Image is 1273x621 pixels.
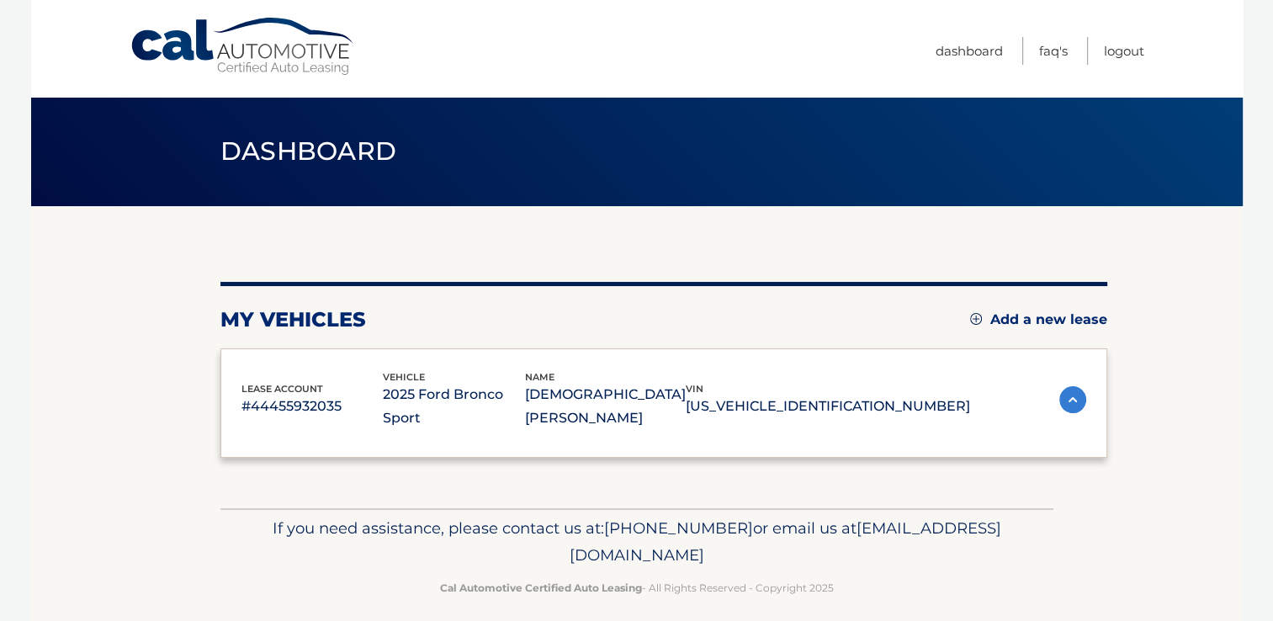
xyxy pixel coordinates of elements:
p: If you need assistance, please contact us at: or email us at [231,515,1042,569]
span: [PHONE_NUMBER] [604,518,753,538]
a: Cal Automotive [130,17,357,77]
strong: Cal Automotive Certified Auto Leasing [440,581,642,594]
span: Dashboard [220,135,397,167]
span: vehicle [383,371,425,383]
p: #44455932035 [241,395,384,418]
span: vin [686,383,703,395]
p: [DEMOGRAPHIC_DATA][PERSON_NAME] [525,383,686,430]
h2: my vehicles [220,307,366,332]
a: FAQ's [1039,37,1068,65]
img: accordion-active.svg [1059,386,1086,413]
a: Add a new lease [970,311,1107,328]
span: lease account [241,383,323,395]
span: name [525,371,554,383]
img: add.svg [970,313,982,325]
a: Logout [1104,37,1144,65]
p: - All Rights Reserved - Copyright 2025 [231,579,1042,597]
p: [US_VEHICLE_IDENTIFICATION_NUMBER] [686,395,970,418]
p: 2025 Ford Bronco Sport [383,383,525,430]
a: Dashboard [936,37,1003,65]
